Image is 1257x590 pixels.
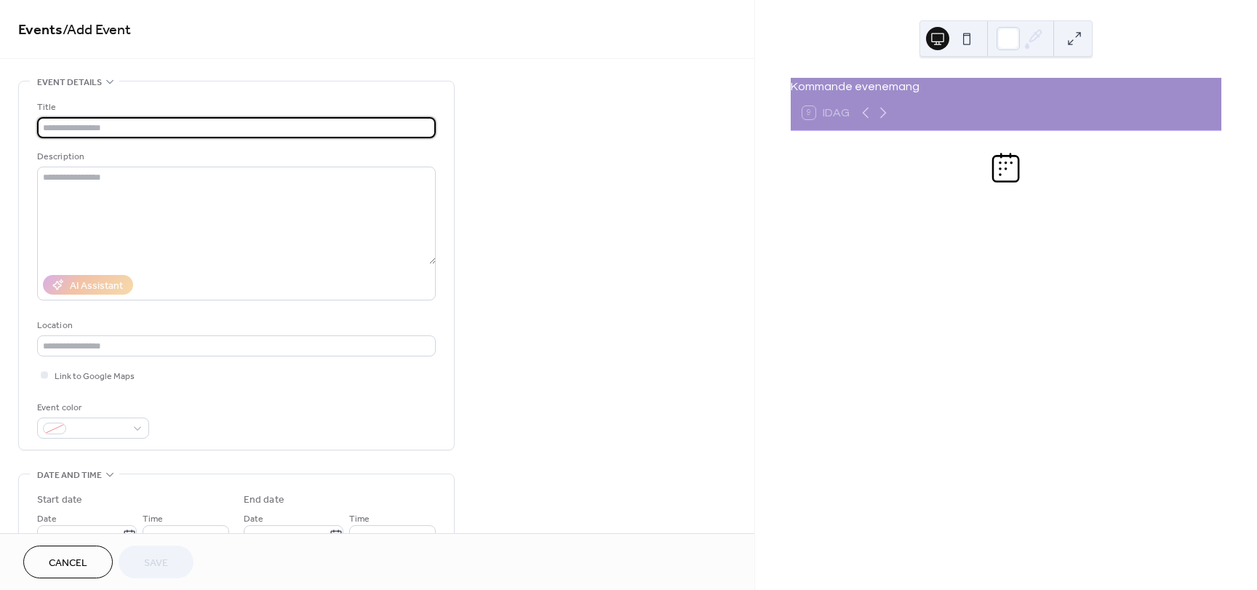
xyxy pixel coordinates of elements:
span: / Add Event [63,16,131,44]
button: Cancel [23,546,113,578]
span: Date [37,511,57,527]
div: Kommande evenemang [791,78,1221,95]
div: Event color [37,400,146,415]
span: Cancel [49,556,87,571]
span: Date and time [37,468,102,483]
span: Time [143,511,163,527]
span: Time [349,511,370,527]
div: End date [244,493,284,508]
div: Location [37,318,433,333]
span: Event details [37,75,102,90]
span: Link to Google Maps [55,369,135,384]
div: Description [37,149,433,164]
div: Title [37,100,433,115]
div: Start date [37,493,82,508]
a: Events [18,16,63,44]
span: Date [244,511,263,527]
